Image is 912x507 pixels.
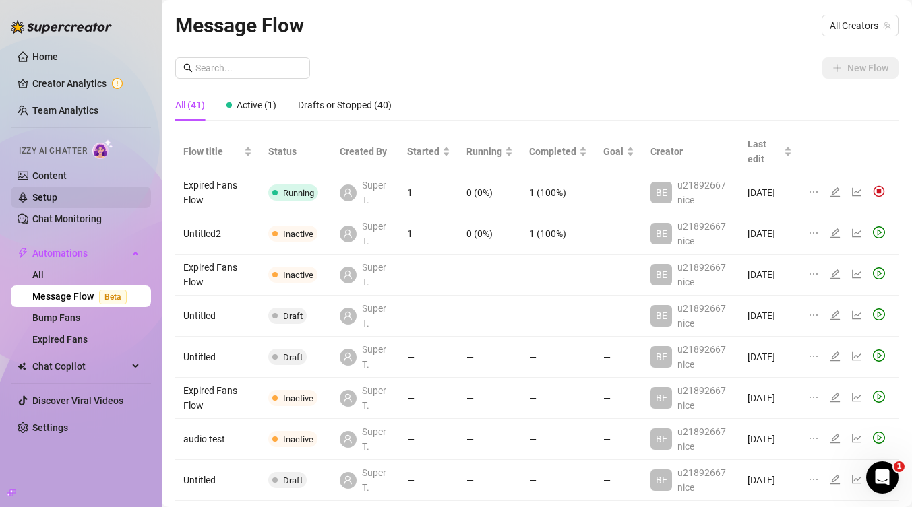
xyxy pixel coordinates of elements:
span: Super T. [362,424,392,454]
iframe: Intercom live chat [866,461,899,494]
td: [DATE] [739,378,800,419]
span: thunderbolt [18,248,28,259]
span: BE [656,349,667,364]
span: play-circle [873,391,885,403]
span: user [343,229,353,238]
td: 1 [399,213,458,255]
td: [DATE] [739,255,800,296]
td: — [399,378,458,419]
td: Untitled [175,337,260,378]
span: Automations [32,242,128,264]
td: Expired Fans Flow [175,378,260,419]
td: 1 (100%) [521,172,595,213]
span: build [7,488,16,498]
span: line-chart [851,392,862,403]
span: user [343,188,353,197]
td: — [595,419,642,460]
span: play-circle [873,432,885,444]
span: ellipsis [808,351,819,362]
span: Running [466,144,502,159]
a: Team Analytics [32,105,98,116]
span: line-chart [851,433,862,444]
span: Super T. [362,383,392,413]
span: Super T. [362,465,392,495]
td: — [458,378,521,419]
span: play-circle [873,226,885,238]
td: Expired Fans Flow [175,255,260,296]
span: Inactive [283,434,313,444]
td: — [595,213,642,255]
button: New Flow [822,57,899,79]
td: 0 (0%) [458,172,521,213]
span: BE [656,432,667,446]
span: line-chart [851,310,862,320]
span: edit [830,187,841,197]
span: Draft [283,475,303,485]
span: Goal [603,144,624,159]
span: edit [830,310,841,320]
span: BE [656,267,667,282]
td: Untitled [175,460,260,501]
span: user [343,311,353,320]
span: user [343,270,353,279]
td: — [399,337,458,378]
span: Super T. [362,301,392,331]
span: ellipsis [808,187,819,197]
td: Expired Fans Flow [175,172,260,213]
span: Super T. [362,342,392,372]
div: All (41) [175,98,205,112]
a: Home [32,51,58,62]
span: BE [656,185,667,200]
span: Inactive [283,229,313,239]
a: All [32,269,44,280]
td: — [399,255,458,296]
span: Running [283,188,314,198]
td: — [595,172,642,213]
span: BE [656,391,667,405]
td: — [595,255,642,296]
span: line-chart [851,187,862,197]
img: AI Chatter [92,139,113,159]
span: Izzy AI Chatter [19,145,87,158]
span: user [343,475,353,485]
span: Super T. [362,219,392,248]
td: [DATE] [739,337,800,378]
a: Setup [32,192,57,203]
span: u21892667nice [677,221,726,246]
span: Inactive [283,270,313,280]
th: Status [260,131,332,172]
span: Last edit [748,137,781,166]
span: BE [656,473,667,487]
a: Creator Analytics exclamation-circle [32,73,140,94]
span: ellipsis [808,433,819,444]
span: u21892667nice [677,467,726,493]
span: user [343,352,353,362]
span: Beta [99,290,127,304]
td: — [595,378,642,419]
span: Super T. [362,178,392,207]
span: u21892667nice [677,262,726,288]
span: Flow title [183,144,241,159]
td: audio test [175,419,260,460]
th: Last edit [739,131,800,172]
td: — [521,378,595,419]
td: Untitled [175,296,260,337]
td: — [399,296,458,337]
span: ellipsis [808,310,819,320]
span: user [343,434,353,444]
span: ellipsis [808,228,819,238]
a: Expired Fans [32,334,88,345]
td: — [458,337,521,378]
td: — [521,460,595,501]
th: Running [458,131,521,172]
a: Settings [32,422,68,433]
td: — [458,255,521,296]
span: Active (1) [237,100,276,110]
td: — [399,460,458,501]
span: u21892667nice [677,426,726,452]
span: line-chart [851,474,862,485]
span: Completed [529,144,576,159]
span: u21892667nice [677,180,726,205]
td: — [595,460,642,501]
td: — [521,255,595,296]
